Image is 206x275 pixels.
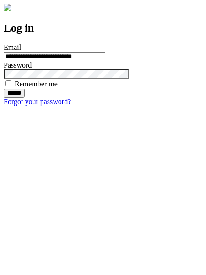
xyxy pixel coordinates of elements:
[15,80,58,88] label: Remember me
[4,22,202,34] h2: Log in
[4,61,32,69] label: Password
[4,4,11,11] img: logo-4e3dc11c47720685a147b03b5a06dd966a58ff35d612b21f08c02c0306f2b779.png
[4,98,71,106] a: Forgot your password?
[4,43,21,51] label: Email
